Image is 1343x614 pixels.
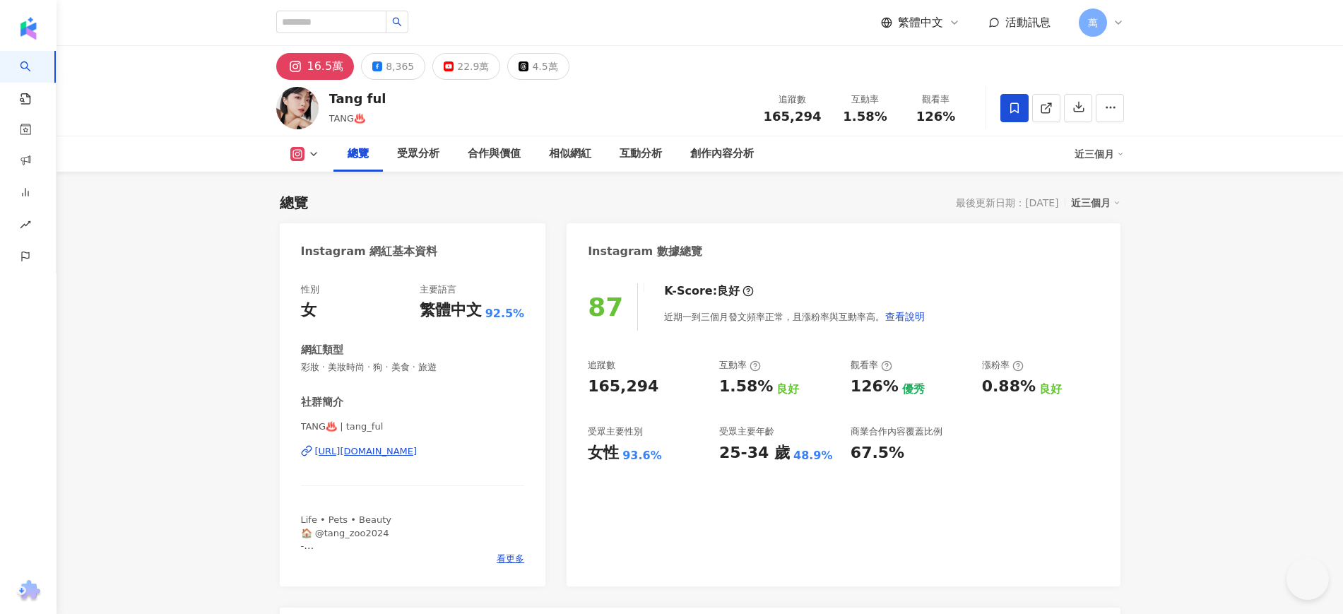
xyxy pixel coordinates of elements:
span: TANG♨️ [329,113,366,124]
div: 相似網紅 [549,146,591,163]
div: 4.5萬 [532,57,557,76]
div: 良好 [776,382,799,397]
div: 22.9萬 [457,57,489,76]
div: 受眾主要性別 [588,425,643,438]
span: 看更多 [497,553,524,565]
div: 165,294 [588,376,658,398]
span: 彩妝 · 美妝時尚 · 狗 · 美食 · 旅遊 [301,361,525,374]
div: 總覽 [348,146,369,163]
button: 16.5萬 [276,53,355,80]
div: 互動分析 [620,146,662,163]
div: 互動率 [719,359,761,372]
div: 近三個月 [1071,194,1120,212]
span: 1.58% [843,110,887,124]
div: 性別 [301,283,319,296]
span: 繁體中文 [898,15,943,30]
span: 165,294 [764,109,822,124]
img: KOL Avatar [276,87,319,129]
div: 觀看率 [909,93,963,107]
div: 1.58% [719,376,773,398]
div: 女性 [588,442,619,464]
div: 近期一到三個月發文頻率正常，且漲粉率與互動率高。 [664,302,925,331]
img: logo icon [17,17,40,40]
div: 商業合作內容覆蓋比例 [851,425,942,438]
div: 互動率 [839,93,892,107]
div: 最後更新日期：[DATE] [956,197,1058,208]
div: 追蹤數 [588,359,615,372]
div: 繁體中文 [420,300,482,321]
span: search [392,17,402,27]
div: Instagram 網紅基本資料 [301,244,438,259]
button: 8,365 [361,53,425,80]
img: chrome extension [15,580,42,603]
div: 良好 [717,283,740,299]
div: K-Score : [664,283,754,299]
div: 0.88% [982,376,1036,398]
button: 4.5萬 [507,53,569,80]
div: 網紅類型 [301,343,343,358]
span: 活動訊息 [1005,16,1051,29]
div: 優秀 [902,382,925,397]
button: 22.9萬 [432,53,500,80]
iframe: Help Scout Beacon - Open [1286,557,1329,600]
div: 近三個月 [1075,143,1124,165]
div: Instagram 數據總覽 [588,244,702,259]
span: 126% [916,110,956,124]
div: 25-34 歲 [719,442,790,464]
div: 48.9% [793,448,833,464]
span: 查看說明 [885,311,925,322]
div: 受眾分析 [397,146,439,163]
div: 追蹤數 [764,93,822,107]
span: 萬 [1088,15,1098,30]
div: 合作與價值 [468,146,521,163]
span: TANG♨️ | tang_ful [301,420,525,433]
div: 16.5萬 [307,57,344,76]
div: 8,365 [386,57,414,76]
a: [URL][DOMAIN_NAME] [301,445,525,458]
div: 126% [851,376,899,398]
span: rise [20,211,31,242]
button: 查看說明 [885,302,925,331]
div: [URL][DOMAIN_NAME] [315,445,418,458]
div: 受眾主要年齡 [719,425,774,438]
div: 主要語言 [420,283,456,296]
div: 女 [301,300,316,321]
div: 總覽 [280,193,308,213]
div: 93.6% [622,448,662,464]
div: Tang ful [329,90,386,107]
div: 67.5% [851,442,904,464]
div: 社群簡介 [301,395,343,410]
div: 漲粉率 [982,359,1024,372]
div: 觀看率 [851,359,892,372]
a: search [20,51,48,106]
span: 92.5% [485,306,525,321]
div: 良好 [1039,382,1062,397]
div: 創作內容分析 [690,146,754,163]
div: 87 [588,293,623,321]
